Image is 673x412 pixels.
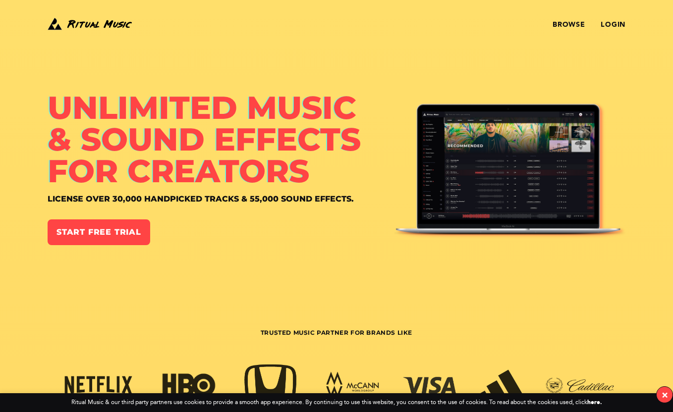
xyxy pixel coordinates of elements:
a: Browse [553,21,585,29]
div: Ritual Music & our third party partners use cookies to provide a smooth app experience. By contin... [71,399,602,406]
div: × [662,389,668,401]
h1: Unlimited Music & Sound Effects for Creators [48,92,394,187]
img: netflix [59,373,138,398]
a: here. [587,399,602,406]
img: hbo [157,371,221,400]
h3: Trusted Music Partner for Brands Like [48,329,625,360]
a: Login [601,21,625,29]
h4: License over 30,000 handpicked tracks & 55,000 sound effects. [48,195,394,204]
img: Ritual Music [394,102,625,243]
img: mccann [321,371,385,400]
img: visa [398,374,461,398]
img: honda [239,362,302,410]
a: Start Free Trial [48,219,150,245]
img: cadillac [540,374,619,397]
img: Ritual Music [48,16,132,32]
img: adidas [469,368,532,404]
